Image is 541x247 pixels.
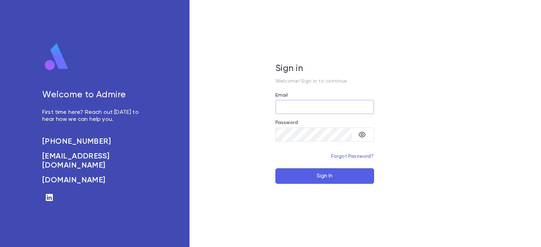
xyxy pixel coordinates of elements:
[42,152,147,170] a: [EMAIL_ADDRESS][DOMAIN_NAME]
[42,137,147,146] a: [PHONE_NUMBER]
[42,109,147,123] p: First time here? Reach out [DATE] to hear how we can help you.
[42,43,71,71] img: logo
[275,64,374,74] h5: Sign in
[331,154,374,159] a: Forgot Password?
[355,128,369,142] button: toggle password visibility
[275,92,288,98] label: Email
[42,176,147,185] a: [DOMAIN_NAME]
[42,90,147,100] h5: Welcome to Admire
[275,78,374,84] p: Welcome! Sign in to continue.
[275,120,298,125] label: Password
[275,168,374,184] button: Sign In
